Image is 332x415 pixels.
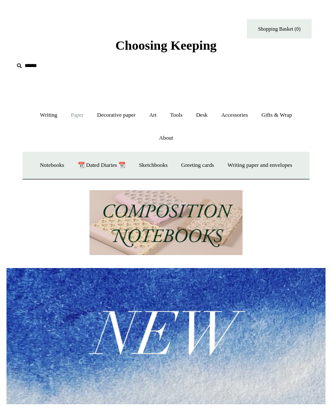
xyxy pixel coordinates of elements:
img: 202302 Composition ledgers.jpg__PID:69722ee6-fa44-49dd-a067-31375e5d54ec [89,190,243,255]
a: Greeting cards [175,154,220,177]
img: New.jpg__PID:f73bdf93-380a-4a35-bcfe-7823039498e1 [6,268,326,404]
a: Writing paper and envelopes [222,154,298,177]
a: About [153,127,179,150]
a: Notebooks [34,154,70,177]
a: Paper [65,104,90,127]
a: Desk [190,104,214,127]
span: Choosing Keeping [115,38,217,52]
a: Accessories [215,104,254,127]
a: Art [143,104,163,127]
a: Gifts & Wrap [255,104,298,127]
a: Shopping Basket (0) [247,19,312,38]
a: Writing [34,104,63,127]
a: 📆 Dated Diaries 📆 [72,154,131,177]
a: Choosing Keeping [115,45,217,51]
a: Sketchbooks [133,154,173,177]
a: Decorative paper [91,104,142,127]
a: Tools [164,104,189,127]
